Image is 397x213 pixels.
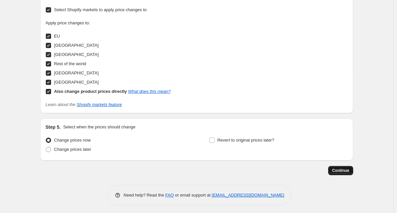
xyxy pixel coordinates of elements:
span: [GEOGRAPHIC_DATA] [54,43,99,48]
span: [GEOGRAPHIC_DATA] [54,52,99,57]
b: Also change product prices directly [54,89,127,94]
i: Learn about the [45,102,122,107]
h2: Step 5. [45,124,61,130]
a: FAQ [165,193,174,198]
span: Need help? Read the [124,193,165,198]
a: What does this mean? [128,89,171,94]
span: Select Shopify markets to apply price changes to [54,7,147,12]
span: Rest of the world [54,61,86,66]
a: [EMAIL_ADDRESS][DOMAIN_NAME] [212,193,284,198]
span: Apply price changes to: [45,20,90,25]
span: EU [54,34,60,39]
span: Continue [332,168,349,173]
span: Change prices later [54,147,91,152]
span: [GEOGRAPHIC_DATA] [54,70,99,75]
span: or email support at [174,193,212,198]
span: [GEOGRAPHIC_DATA] [54,80,99,85]
span: Change prices now [54,138,91,143]
span: Revert to original prices later? [217,138,274,143]
a: Shopify markets feature [77,102,122,107]
p: Select when the prices should change [63,124,135,130]
button: Continue [328,166,353,175]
